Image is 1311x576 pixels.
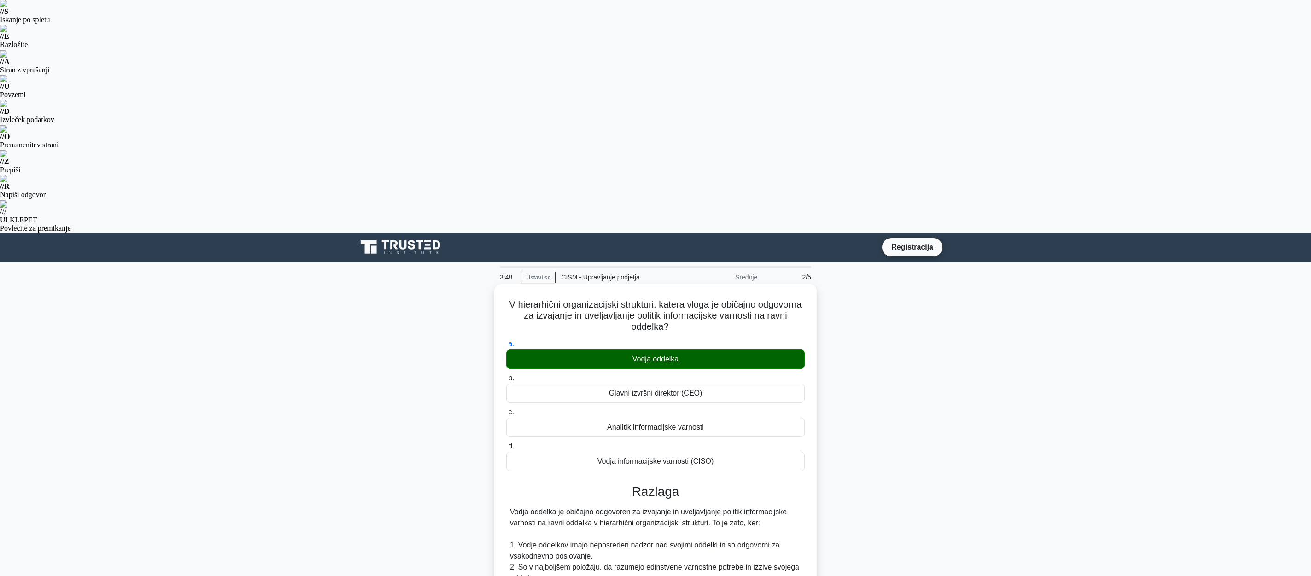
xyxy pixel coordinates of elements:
font: Vodja oddelka [632,355,679,363]
font: d. [508,442,514,450]
font: Z [4,157,9,165]
a: Registracija [886,241,939,253]
font: Ustavi se [526,274,550,280]
font: Glavni izvršni direktor (CEO) [609,389,702,397]
font: CISM - Upravljanje podjetja [561,273,639,281]
font: a. [508,340,514,348]
font: E [4,32,9,40]
font: D [4,107,10,115]
font: A [4,58,10,65]
font: U [4,82,10,90]
a: Ustavi se [521,272,556,283]
font: Vodja oddelka je običajno odgovoren za izvajanje in uveljavljanje politik informacijske varnosti ... [510,508,787,527]
div: 3:48 [494,268,521,286]
font: V hierarhični organizacijski strukturi, katera vloga je običajno odgovorna za izvajanje in uvelja... [509,299,802,332]
font: 1. Vodje oddelkov imajo neposreden nadzor nad svojimi oddelki in so odgovorni za vsakodnevno posl... [510,541,779,560]
font: / [4,208,6,215]
font: Srednje [735,273,757,281]
font: Analitik informacijske varnosti [607,423,704,431]
font: S [4,7,8,15]
font: Razlaga [632,484,679,499]
font: O [4,133,10,140]
font: 2/5 [802,273,811,281]
font: Registracija [891,243,933,251]
font: c. [508,408,514,416]
font: b. [508,374,514,382]
font: R [4,182,10,190]
font: Vodja informacijske varnosti (CISO) [597,457,714,465]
